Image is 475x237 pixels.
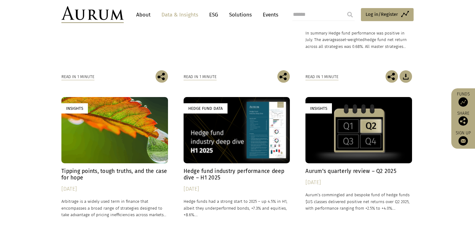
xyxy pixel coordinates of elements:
a: Log in/Register [361,8,414,21]
img: Download Article [400,70,412,83]
a: Events [260,9,278,21]
div: [DATE] [184,185,290,193]
a: ESG [206,9,221,21]
h4: Hedge fund industry performance deep dive – H1 2025 [184,168,290,181]
img: Access Funds [458,97,468,107]
a: About [133,9,154,21]
div: Read in 1 minute [184,73,217,80]
span: Log in/Register [366,11,398,18]
img: Share this post [156,70,168,83]
p: Aurum’s commingled and bespoke fund of hedge funds $US classes delivered positive net returns ove... [305,192,412,211]
img: Sign up to our newsletter [458,136,468,146]
input: Submit [344,8,356,21]
p: Hedge funds had a strong start to 2025 – up 4.5% in H1, albeit they underperformed bonds, +7.3% a... [184,198,290,218]
a: Funds [454,91,472,107]
img: Aurum [61,6,124,23]
a: Sign up [454,130,472,146]
p: In summary Hedge fund performance was positive in July. The average hedge fund net return across ... [305,30,412,49]
div: Read in 1 minute [61,73,94,80]
img: Share this post [386,70,398,83]
a: Solutions [226,9,255,21]
span: asset-weighted [337,37,365,42]
h4: Aurum’s quarterly review – Q2 2025 [305,168,412,174]
div: Insights [61,103,88,114]
div: Share [454,111,472,126]
img: Share this post [458,116,468,126]
div: Read in 1 minute [305,73,338,80]
div: Hedge Fund Data [184,103,228,114]
div: Insights [305,103,332,114]
h4: Tipping points, tough truths, and the case for hope [61,168,168,181]
img: Share this post [277,70,290,83]
div: [DATE] [61,185,168,193]
div: [DATE] [305,178,412,187]
a: Data & Insights [158,9,201,21]
p: Arbitrage is a widely used term in finance that encompasses a broad range of strategies designed ... [61,198,168,218]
